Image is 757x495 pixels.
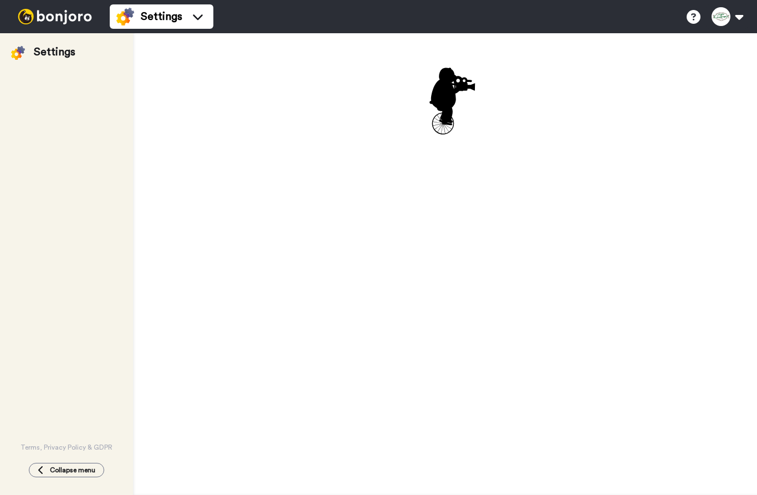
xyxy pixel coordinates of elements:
div: animation [403,55,487,138]
img: bj-logo-header-white.svg [13,9,96,24]
button: Collapse menu [29,463,104,477]
img: settings-colored.svg [116,8,134,25]
img: settings-colored.svg [11,46,25,60]
div: Settings [34,44,75,60]
span: Settings [141,9,182,24]
span: Collapse menu [50,466,95,475]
